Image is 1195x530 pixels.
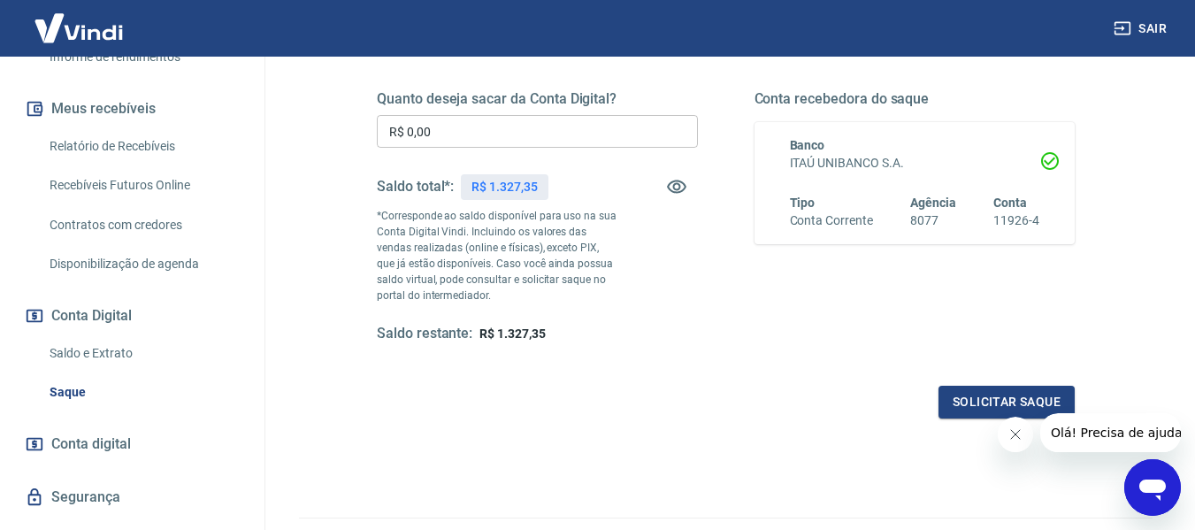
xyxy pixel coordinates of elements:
span: Conta [993,196,1027,210]
iframe: Mensagem da empresa [1040,413,1181,452]
a: Contratos com credores [42,207,243,243]
a: Recebíveis Futuros Online [42,167,243,204]
span: Banco [790,138,825,152]
a: Segurança [21,478,243,517]
img: Vindi [21,1,136,55]
span: Agência [910,196,956,210]
button: Meus recebíveis [21,89,243,128]
h5: Conta recebedora do saque [755,90,1076,108]
h6: Conta Corrente [790,211,873,230]
h5: Saldo total*: [377,178,454,196]
h5: Quanto deseja sacar da Conta Digital? [377,90,698,108]
span: Conta digital [51,432,131,457]
a: Disponibilização de agenda [42,246,243,282]
button: Conta Digital [21,296,243,335]
span: R$ 1.327,35 [479,326,545,341]
a: Saldo e Extrato [42,335,243,372]
p: R$ 1.327,35 [471,178,537,196]
h6: 8077 [910,211,956,230]
a: Relatório de Recebíveis [42,128,243,165]
h6: 11926-4 [993,211,1039,230]
button: Solicitar saque [938,386,1075,419]
p: *Corresponde ao saldo disponível para uso na sua Conta Digital Vindi. Incluindo os valores das ve... [377,208,617,303]
iframe: Fechar mensagem [998,417,1033,452]
h6: ITAÚ UNIBANCO S.A. [790,154,1040,173]
span: Tipo [790,196,816,210]
h5: Saldo restante: [377,325,472,343]
iframe: Botão para abrir a janela de mensagens [1124,459,1181,516]
span: Olá! Precisa de ajuda? [11,12,149,27]
a: Conta digital [21,425,243,464]
a: Informe de rendimentos [42,39,243,75]
button: Sair [1110,12,1174,45]
a: Saque [42,374,243,411]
